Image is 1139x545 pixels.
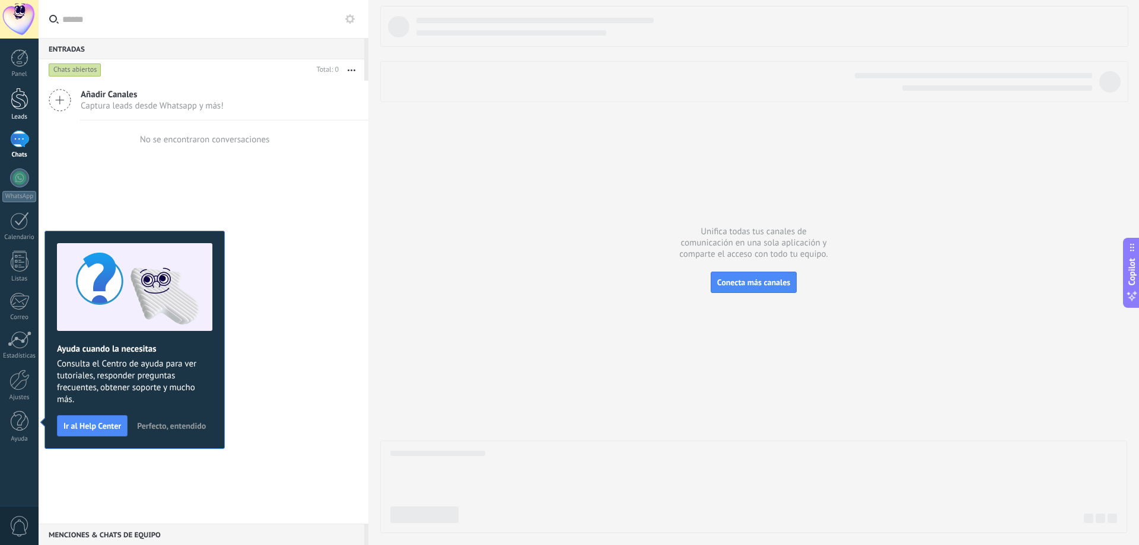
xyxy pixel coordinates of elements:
div: Leads [2,113,37,121]
div: Ayuda [2,435,37,443]
div: No se encontraron conversaciones [140,134,270,145]
button: Ir al Help Center [57,415,128,436]
span: Consulta el Centro de ayuda para ver tutoriales, responder preguntas frecuentes, obtener soporte ... [57,358,212,406]
div: Estadísticas [2,352,37,360]
div: WhatsApp [2,191,36,202]
span: Perfecto, entendido [137,422,206,430]
span: Ir al Help Center [63,422,121,430]
div: Ajustes [2,394,37,401]
span: Añadir Canales [81,89,224,100]
div: Chats [2,151,37,159]
span: Copilot [1126,258,1138,285]
button: Perfecto, entendido [132,417,211,435]
span: Captura leads desde Whatsapp y más! [81,100,224,111]
div: Calendario [2,234,37,241]
div: Listas [2,275,37,283]
div: Entradas [39,38,364,59]
div: Correo [2,314,37,321]
button: Conecta más canales [711,272,797,293]
div: Chats abiertos [49,63,101,77]
span: Conecta más canales [717,277,790,288]
div: Menciones & Chats de equipo [39,524,364,545]
div: Panel [2,71,37,78]
div: Total: 0 [312,64,339,76]
h2: Ayuda cuando la necesitas [57,343,212,355]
